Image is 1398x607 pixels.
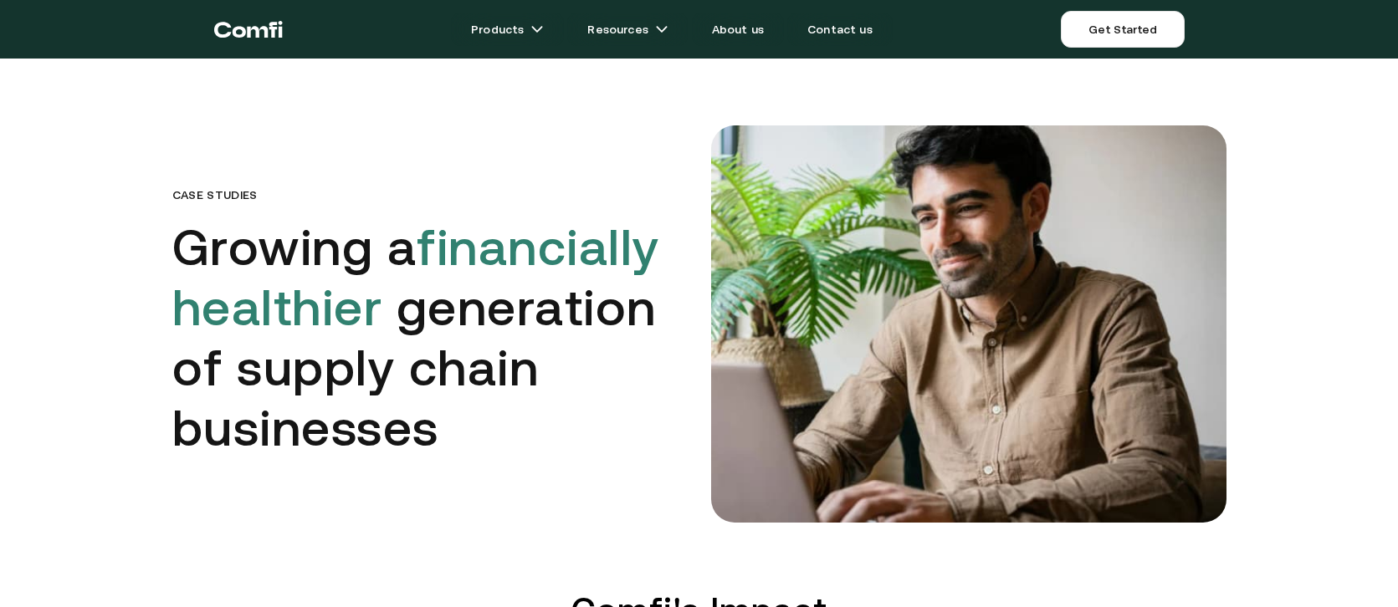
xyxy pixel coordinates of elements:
[567,13,688,46] a: Resourcesarrow icons
[172,189,688,201] p: Case Studies
[530,23,544,36] img: arrow icons
[214,4,283,54] a: Return to the top of the Comfi home page
[1061,11,1184,48] a: Get Started
[172,217,688,458] h1: Growing a generation of supply chain businesses
[655,23,668,36] img: arrow icons
[711,125,1226,523] img: comfi
[787,13,893,46] a: Contact us
[692,13,784,46] a: About us
[451,13,564,46] a: Productsarrow icons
